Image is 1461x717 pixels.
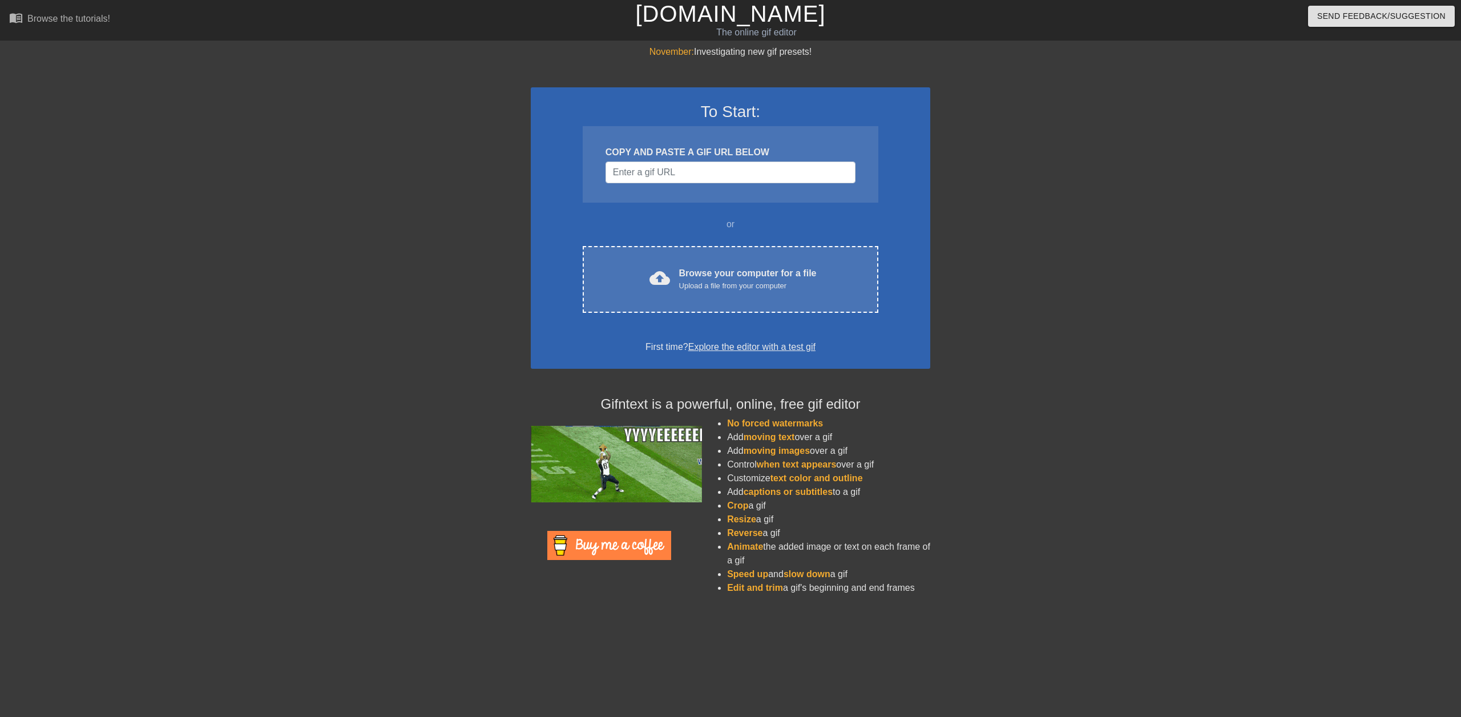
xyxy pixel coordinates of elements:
[531,396,930,413] h4: Gifntext is a powerful, online, free gif editor
[727,567,930,581] li: and a gif
[606,146,855,159] div: COPY AND PASTE A GIF URL BELOW
[493,26,1020,39] div: The online gif editor
[649,47,694,57] span: November:
[727,472,930,485] li: Customize
[727,513,930,526] li: a gif
[727,581,930,595] li: a gif's beginning and end frames
[727,514,756,524] span: Resize
[727,526,930,540] li: a gif
[727,458,930,472] li: Control over a gif
[606,162,855,183] input: Username
[727,499,930,513] li: a gif
[727,501,748,510] span: Crop
[744,446,810,456] span: moving images
[679,280,817,292] div: Upload a file from your computer
[727,418,823,428] span: No forced watermarks
[727,569,768,579] span: Speed up
[727,540,930,567] li: the added image or text on each frame of a gif
[1317,9,1446,23] span: Send Feedback/Suggestion
[649,268,670,288] span: cloud_upload
[727,444,930,458] li: Add over a gif
[546,102,915,122] h3: To Start:
[9,11,110,29] a: Browse the tutorials!
[531,426,702,502] img: football_small.gif
[688,342,816,352] a: Explore the editor with a test gif
[744,487,833,497] span: captions or subtitles
[727,485,930,499] li: Add to a gif
[770,473,863,483] span: text color and outline
[744,432,795,442] span: moving text
[547,531,671,560] img: Buy Me A Coffee
[546,340,915,354] div: First time?
[679,267,817,292] div: Browse your computer for a file
[635,1,825,26] a: [DOMAIN_NAME]
[727,430,930,444] li: Add over a gif
[27,14,110,23] div: Browse the tutorials!
[9,11,23,25] span: menu_book
[560,217,901,231] div: or
[784,569,830,579] span: slow down
[757,460,837,469] span: when text appears
[727,528,762,538] span: Reverse
[727,542,763,551] span: Animate
[727,583,783,593] span: Edit and trim
[1308,6,1455,27] button: Send Feedback/Suggestion
[531,45,930,59] div: Investigating new gif presets!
